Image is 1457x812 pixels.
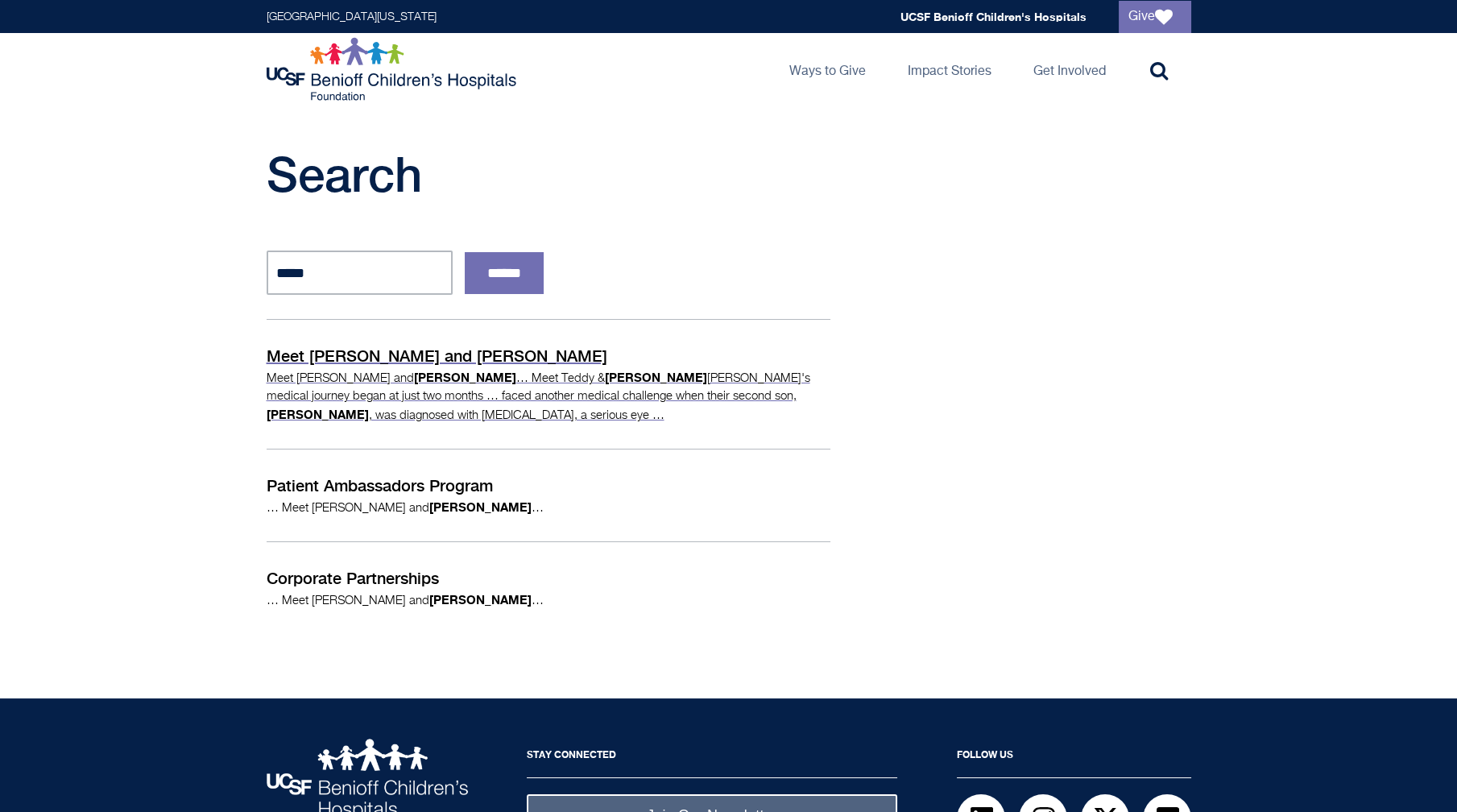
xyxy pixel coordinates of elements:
[267,498,830,517] p: … Meet [PERSON_NAME] and …
[267,590,830,610] p: … Meet [PERSON_NAME] and …
[267,146,887,202] h1: Search
[267,37,520,101] img: Logo for UCSF Benioff Children's Hospitals Foundation
[776,33,879,106] a: Ways to Give
[267,541,830,634] a: Corporate Partnerships … Meet [PERSON_NAME] and[PERSON_NAME]…
[895,33,1004,106] a: Impact Stories
[527,739,897,778] h2: Stay Connected
[429,592,532,607] strong: [PERSON_NAME]
[605,370,707,384] strong: [PERSON_NAME]
[267,566,830,590] p: Corporate Partnerships
[267,407,369,421] strong: [PERSON_NAME]
[267,319,830,449] a: Meet [PERSON_NAME] and [PERSON_NAME] Meet [PERSON_NAME] and[PERSON_NAME]… Meet Teddy &[PERSON_NAM...
[267,368,830,425] p: Meet [PERSON_NAME] and … Meet Teddy & [PERSON_NAME]'s medical journey began at just two months … ...
[429,499,532,514] strong: [PERSON_NAME]
[414,370,516,384] strong: [PERSON_NAME]
[267,344,830,368] p: Meet [PERSON_NAME] and [PERSON_NAME]
[1020,33,1119,106] a: Get Involved
[267,449,830,541] a: Patient Ambassadors Program … Meet [PERSON_NAME] and[PERSON_NAME]…
[1119,1,1191,33] a: Give
[957,739,1191,778] h2: Follow Us
[900,10,1087,23] a: UCSF Benioff Children's Hospitals
[267,474,830,498] p: Patient Ambassadors Program
[267,11,437,23] a: [GEOGRAPHIC_DATA][US_STATE]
